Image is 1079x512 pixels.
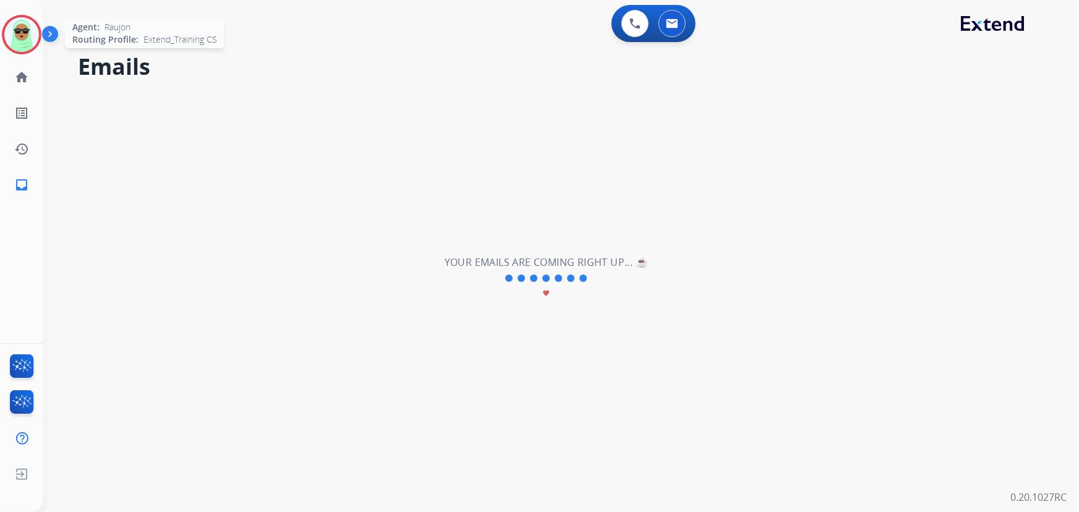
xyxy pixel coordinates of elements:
[104,21,130,33] span: Raujon
[543,289,550,297] mat-icon: favorite
[72,33,139,46] span: Routing Profile:
[4,17,39,52] img: avatar
[1010,490,1067,505] p: 0.20.1027RC
[78,54,1049,79] h2: Emails
[72,21,100,33] span: Agent:
[14,106,29,121] mat-icon: list_alt
[143,33,217,46] span: Extend_Training CS
[14,70,29,85] mat-icon: home
[14,142,29,156] mat-icon: history
[445,255,648,270] h2: Your emails are coming right up... ☕
[14,177,29,192] mat-icon: inbox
